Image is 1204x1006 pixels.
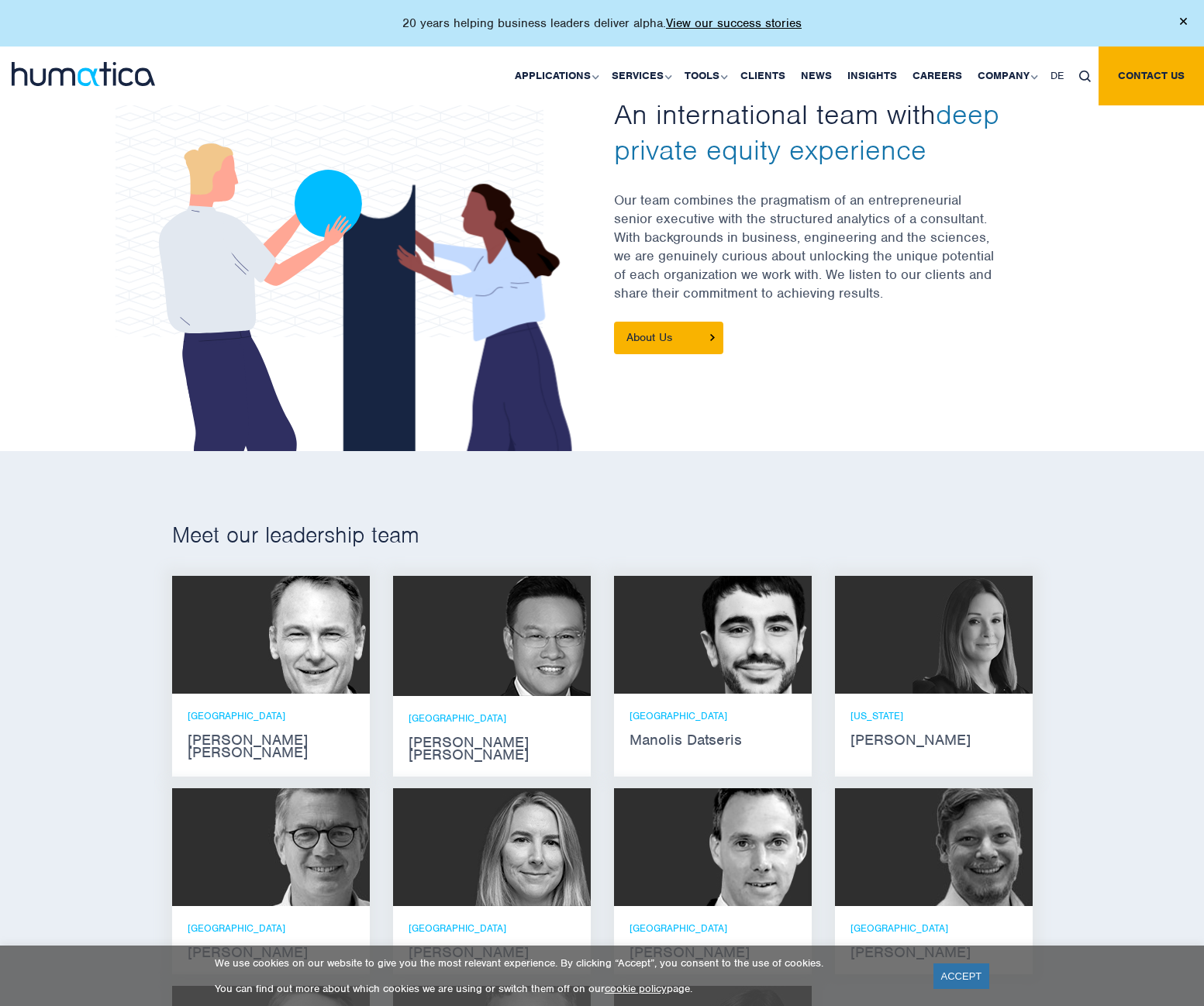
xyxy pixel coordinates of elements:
[402,16,802,31] p: 20 years helping business leaders deliver alpha.
[604,47,677,105] a: Services
[409,711,575,725] p: [GEOGRAPHIC_DATA]
[250,576,370,694] img: Andros Payne
[850,922,1017,935] p: [GEOGRAPHIC_DATA]
[912,788,1033,906] img: Claudio Limacher
[850,734,1017,746] strong: [PERSON_NAME]
[188,922,354,935] p: [GEOGRAPHIC_DATA]
[409,922,575,935] p: [GEOGRAPHIC_DATA]
[172,521,1033,549] h2: Meet our leadership team
[614,96,999,167] span: deep private equity experience
[459,576,591,696] img: Jen Jee Chan
[215,956,914,970] p: We use cookies on our website to give you the most relevant experience. By clicking “Accept”, you...
[614,191,1033,322] p: Our team combines the pragmatism of an entrepreneurial senior executive with the structured analy...
[666,16,802,31] a: View our success stories
[933,963,990,989] a: ACCEPT
[692,576,812,694] img: Manolis Datseris
[905,47,970,105] a: Careers
[188,734,354,759] strong: [PERSON_NAME] [PERSON_NAME]
[188,709,354,722] p: [GEOGRAPHIC_DATA]
[12,62,155,86] img: logo
[630,922,796,935] p: [GEOGRAPHIC_DATA]
[507,47,604,105] a: Applications
[630,709,796,722] p: [GEOGRAPHIC_DATA]
[1043,47,1071,105] a: DE
[614,322,723,354] a: About Us
[710,334,715,341] img: About Us
[1050,69,1064,82] span: DE
[912,576,1033,694] img: Melissa Mounce
[614,96,1033,167] h2: An international team with
[471,788,591,906] img: Zoë Fox
[970,47,1043,105] a: Company
[733,47,793,105] a: Clients
[677,47,733,105] a: Tools
[409,736,575,761] strong: [PERSON_NAME] [PERSON_NAME]
[630,734,796,746] strong: Manolis Datseris
[850,709,1017,722] p: [US_STATE]
[692,788,812,906] img: Andreas Knobloch
[1099,47,1204,105] a: Contact us
[605,982,667,995] a: cookie policy
[1079,71,1091,82] img: search_icon
[840,47,905,105] a: Insights
[250,788,370,906] img: Jan Löning
[215,982,914,995] p: You can find out more about which cookies we are using or switch them off on our page.
[793,47,840,105] a: News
